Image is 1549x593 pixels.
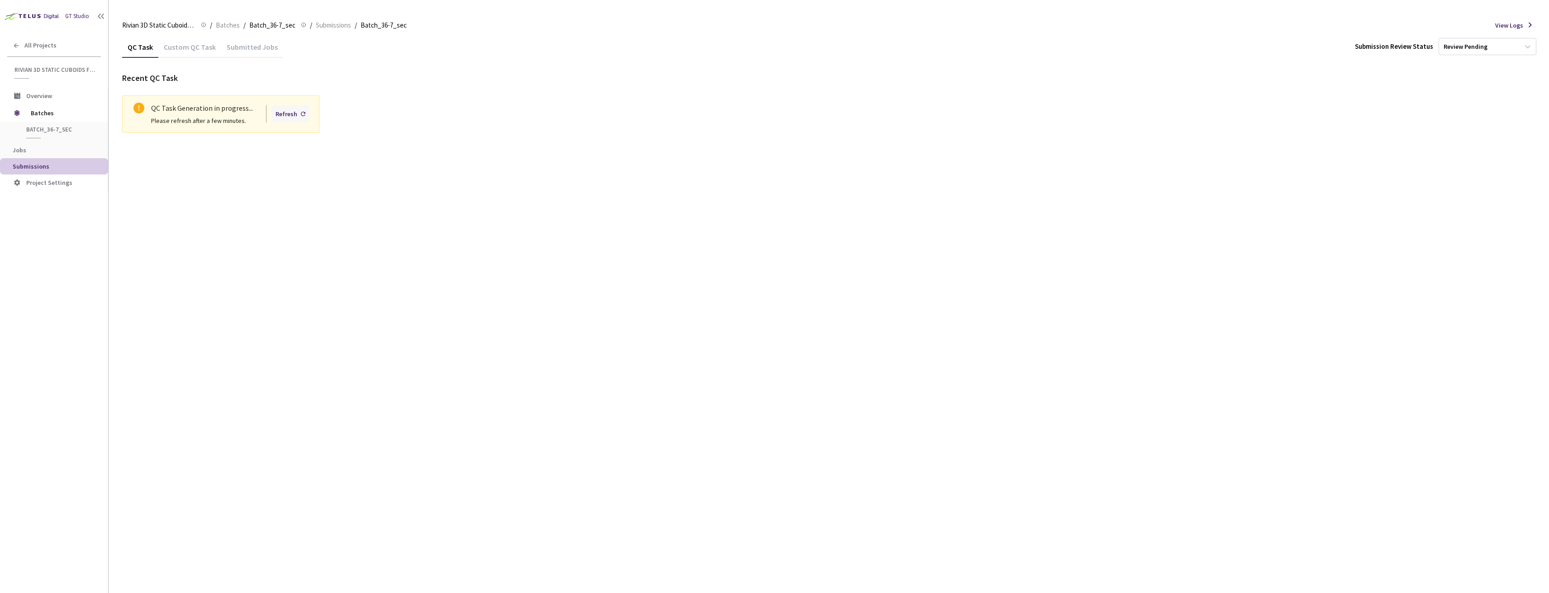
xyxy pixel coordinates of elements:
[361,20,407,31] span: Batch_36-7_sec
[1495,20,1523,30] span: View Logs
[158,42,221,58] div: Custom QC Task
[26,92,52,100] span: Overview
[249,20,295,31] span: Batch_36-7_sec
[221,42,283,58] div: Submitted Jobs
[210,20,212,31] li: /
[214,20,242,30] a: Batches
[24,42,57,49] span: All Projects
[65,12,89,21] div: GT Studio
[122,42,158,58] div: QC Task
[13,146,26,154] span: Jobs
[216,20,240,31] span: Batches
[26,179,72,187] span: Project Settings
[1444,42,1487,51] div: Review Pending
[13,162,49,170] span: Submissions
[316,20,351,31] span: Submissions
[355,20,357,31] li: /
[133,103,144,113] span: exclamation-circle
[31,104,93,122] span: Batches
[1355,41,1433,52] div: Submission Review Status
[314,20,353,30] a: Submissions
[122,72,1537,85] div: Recent QC Task
[243,20,246,31] li: /
[14,66,95,74] span: Rivian 3D Static Cuboids fixed[2024-25]
[151,116,312,126] div: Please refresh after a few minutes.
[151,103,312,114] div: QC Task Generation in progress...
[122,20,195,31] span: Rivian 3D Static Cuboids fixed[2024-25]
[26,126,93,133] span: Batch_36-7_sec
[310,20,312,31] li: /
[276,109,297,119] div: Refresh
